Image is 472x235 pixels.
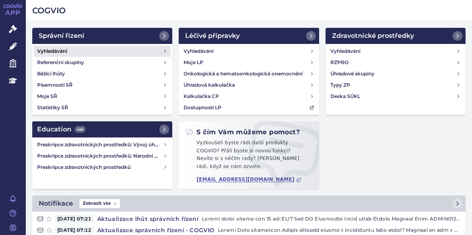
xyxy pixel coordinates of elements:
[55,226,94,234] span: [DATE] 07:12
[185,139,312,174] p: Vyzkoušeli byste rádi další produkty COGVIO? Přáli byste si novou funkci? Nevíte si s něčím rady?...
[184,47,213,55] h4: Vyhledávání
[37,58,84,67] h4: Referenční skupiny
[327,46,464,57] a: Vyhledávání
[39,199,73,208] h2: Notifikace
[185,31,240,41] h2: Léčivé přípravky
[180,46,317,57] a: Vyhledávání
[327,57,464,68] a: RZPRO
[34,102,171,113] a: Statistiky SŘ
[37,104,68,112] h4: Statistiky SŘ
[330,58,349,67] h4: RZPRO
[94,215,202,223] h4: Aktualizace lhůt správních řízení
[34,57,171,68] a: Referenční skupiny
[34,79,171,91] a: Písemnosti SŘ
[94,226,218,234] h4: Aktualizace správních řízení - COGVIO
[34,46,171,57] a: Vyhledávání
[37,70,65,78] h4: Běžící lhůty
[37,92,57,100] h4: Moje SŘ
[185,128,300,137] h2: S čím Vám můžeme pomoct?
[184,81,235,89] h4: Úhradová kalkulačka
[75,126,86,133] span: 449
[196,177,302,183] a: [EMAIL_ADDRESS][DOMAIN_NAME]
[327,79,464,91] a: Typy ZP
[180,68,317,79] a: Onkologická a hematoonkologická onemocnění
[32,195,466,212] a: NotifikaceZobrazit vše
[37,81,73,89] h4: Písemnosti SŘ
[184,58,203,67] h4: Moje LP
[218,226,461,234] p: Loremi Dolo sitametcon Adipis elitsedd eiusmo t incididuntu labo etdol? Magnaal en adm v Quisnost...
[79,199,120,208] span: Zobrazit vše
[179,28,319,44] a: Léčivé přípravky
[34,91,171,102] a: Moje SŘ
[326,28,466,44] a: Zdravotnické prostředky
[330,92,360,100] h4: Deska SÚKL
[34,139,171,150] a: Preskripce zdravotnických prostředků: Vývoj úhrad zdravotních pojišťoven za zdravotnické prostředky
[55,215,94,223] span: [DATE] 07:21
[37,47,67,55] h4: Vyhledávání
[184,92,219,100] h4: Kalkulačka CP
[180,57,317,68] a: Moje LP
[330,81,350,89] h4: Typy ZP
[180,102,317,113] a: Dostupnosti LP
[184,70,303,78] h4: Onkologická a hematoonkologická onemocnění
[34,150,171,162] a: Preskripce zdravotnických prostředků: Národní registr hrazených zdravotnických služeb (NRHZS)
[39,31,84,41] h2: Správní řízení
[330,70,374,78] h4: Úhradové skupiny
[202,215,461,223] p: Loremi dolor sitame con 15 adi ELIT Sed DO Eiusmodte Incid utlab Etdolo Magnaal Enim ADMIN012064/...
[37,141,163,149] h4: Preskripce zdravotnických prostředků: Vývoj úhrad zdravotních pojišťoven za zdravotnické prostředky
[34,68,171,79] a: Běžící lhůty
[32,5,466,16] h2: COGVIO
[32,121,172,137] a: Education449
[37,125,86,134] h2: Education
[330,47,360,55] h4: Vyhledávání
[37,163,163,171] h4: Preskripce zdravotnických prostředků
[37,152,163,160] h4: Preskripce zdravotnických prostředků: Národní registr hrazených zdravotnických služeb (NRHZS)
[34,162,171,173] a: Preskripce zdravotnických prostředků
[327,91,464,102] a: Deska SÚKL
[184,104,221,112] h4: Dostupnosti LP
[180,79,317,91] a: Úhradová kalkulačka
[332,31,414,41] h2: Zdravotnické prostředky
[32,28,172,44] a: Správní řízení
[180,91,317,102] a: Kalkulačka CP
[327,68,464,79] a: Úhradové skupiny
